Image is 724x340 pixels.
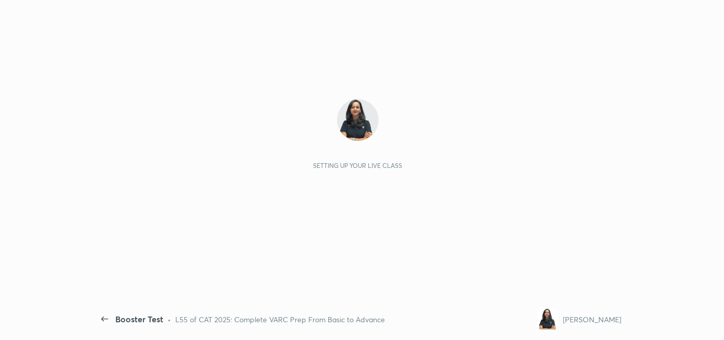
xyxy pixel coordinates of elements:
[538,309,559,330] img: 4ec84c9df1e94859877aaf94430cd378.png
[337,99,379,141] img: 4ec84c9df1e94859877aaf94430cd378.png
[115,313,163,325] div: Booster Test
[175,314,385,325] div: L55 of CAT 2025: Complete VARC Prep From Basic to Advance
[313,162,402,169] div: Setting up your live class
[563,314,621,325] div: [PERSON_NAME]
[167,314,171,325] div: •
